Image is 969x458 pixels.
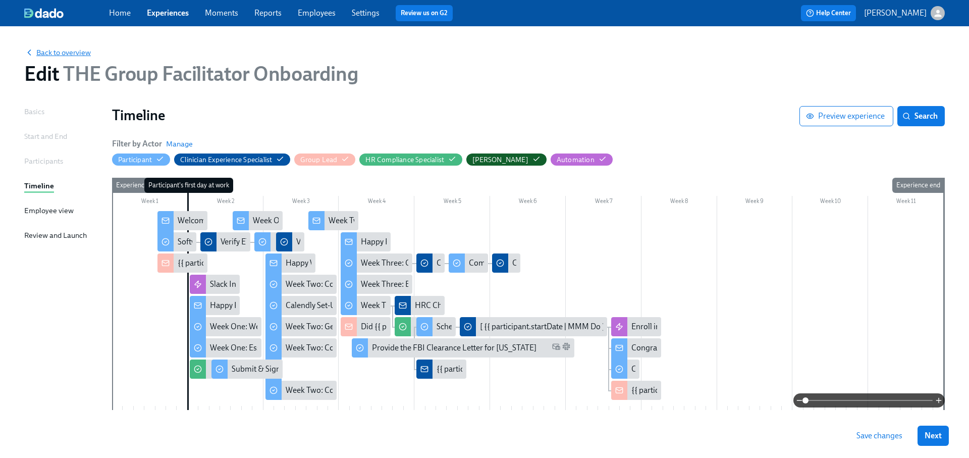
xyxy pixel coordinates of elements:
div: Verify Elation for {{ participant.fullName }} [221,236,365,247]
div: Week Two: Core Compliance Tasks (~ 4 hours) [286,279,443,290]
div: Did {{ participant.fullName }} Schedule A Meet & Greet? [341,317,391,336]
div: Basics [24,106,44,117]
div: Hide HR Compliance Specialist [365,155,444,165]
div: Hide Group Lead [300,155,337,165]
div: Submit & Sign The [US_STATE] Disclosure Form (Time Sensitive!) and the [US_STATE] Background Check [232,364,590,375]
div: Week One: Welcome To Charlie Health Tasks! (~3 hours to complete) [190,317,261,336]
div: Week Two Onboarding Recap! [308,211,358,230]
div: Confirm Docebo Completion for {{ participant.fullName }} [437,258,636,269]
button: Group Lead [294,154,355,166]
h1: Timeline [112,106,799,124]
div: Enroll in Milestone Email Experience [611,317,661,336]
div: Employee view [24,205,74,216]
div: Hide Paige Eber [472,155,528,165]
span: THE Group Facilitator Onboarding [59,62,358,86]
div: Provide the FBI Clearance Letter for [US_STATE] [372,342,536,353]
div: Happy Week Two! [265,253,315,273]
button: Manage [166,139,193,149]
div: Review and Launch [24,230,87,241]
div: Software Set-Up [157,232,197,251]
div: Hide Clinician Experience Specialist [180,155,272,165]
div: {{ participant.fullName }} has started onboarding [157,253,207,273]
div: Week One Onboarding Recap! [233,211,283,230]
div: Slack Invites [190,275,240,294]
div: Week 7 [566,196,641,209]
div: Week 3 [263,196,339,209]
div: Verify Elation for {{ participant.fullName }} [200,232,250,251]
div: Week Three: Cultural Competence & Special Populations (~3 hours to complete) [361,258,633,269]
div: Week 2 [188,196,263,209]
div: Welcome To The Charlie Health Team! [178,215,309,226]
div: Calendly Set-Up for GQS [286,300,369,311]
div: Happy Final Week of Onboarding! [341,232,391,251]
div: Participants [24,156,63,167]
div: Week Two: Get To Know Your Role (~4 hours to complete) [286,321,482,332]
div: Provide the FBI Clearance Letter for [US_STATE] [352,338,574,358]
div: Complete Docebo Courses [449,253,488,273]
div: Week One: Welcome To Charlie Health Tasks! (~3 hours to complete) [210,321,444,332]
div: Verify Elation for {{ participant.fullName }} (2nd attempt) [276,232,304,251]
div: Confirm Docebo Completion for {{ participant.fullName }} (2nd attempt) [492,253,520,273]
div: Week 9 [717,196,793,209]
div: [ {{ participant.startDate | MMM Do }} Cohort] Confirm Successful Check-Out [460,317,607,336]
div: Week Two: Compliance Crisis Response (~1.5 hours to complete) [286,385,506,396]
button: HR Compliance Specialist [359,154,462,166]
button: Next [918,426,949,446]
button: Save changes [849,426,909,446]
span: Work Email [552,342,560,354]
a: Experiences [147,8,189,18]
div: Hide Participant [118,155,152,165]
div: Week Three: Final Onboarding Tasks (~1.5 hours to complete) [361,300,571,311]
div: {{ participant.fullName }} Is Cleared From Compliance! [437,364,625,375]
div: Complete Docebo Courses [469,258,561,269]
a: Moments [205,8,238,18]
button: Help Center [801,5,856,21]
div: Schedule Onboarding Check-Out! [416,317,456,336]
div: {{ participant.fullName }} has started onboarding [178,258,346,269]
a: Settings [352,8,380,18]
div: Week 8 [641,196,717,209]
span: Search [904,111,938,121]
span: Next [925,431,942,441]
div: Week 4 [339,196,414,209]
button: [PERSON_NAME] [466,154,547,166]
h1: Edit [24,62,358,86]
div: Participant's first day at work [144,178,233,193]
button: Back to overview [24,47,91,58]
a: dado [24,8,109,18]
div: Happy First Day! [190,296,240,315]
a: Reports [254,8,282,18]
div: Slack Invites [210,279,252,290]
div: Complete Our Short Onboarding Survey [631,364,769,375]
div: Week One: Essential Compliance Tasks (~6.5 hours to complete) [210,342,429,353]
div: Enroll in Milestone Email Experience [631,321,757,332]
div: Congratulations On A Successful Check-Out! [611,338,661,358]
div: Hide Automation [557,155,595,165]
div: HRC Check [395,296,445,315]
a: Employees [298,8,336,18]
div: Software Set-Up [178,236,233,247]
img: dado [24,8,64,18]
h6: Filter by Actor [112,138,162,149]
div: Experience end [892,178,944,193]
div: Week Two: Core Processes (~1.25 hours to complete) [286,342,466,353]
div: Start and End [24,131,67,142]
div: Week Two: Core Processes (~1.25 hours to complete) [265,338,337,358]
div: Week Two: Core Compliance Tasks (~ 4 hours) [265,275,337,294]
div: Week Three: Ethics, Conduct, & Legal Responsibilities (~5 hours to complete) [361,279,624,290]
button: Participant [112,154,170,166]
div: Happy Final Week of Onboarding! [361,236,478,247]
div: Did {{ participant.fullName }} Schedule A Meet & Greet? [361,321,552,332]
div: Calendly Set-Up for GQS [265,296,337,315]
div: Week One Onboarding Recap! [253,215,357,226]
div: Week Three: Ethics, Conduct, & Legal Responsibilities (~5 hours to complete) [341,275,412,294]
button: Preview experience [799,106,893,126]
div: Week 6 [490,196,566,209]
span: Preview experience [808,111,885,121]
div: Week Three: Final Onboarding Tasks (~1.5 hours to complete) [341,296,391,315]
button: [PERSON_NAME] [864,6,945,20]
a: Home [109,8,131,18]
button: Clinician Experience Specialist [174,154,290,166]
div: [ {{ participant.startDate | MMM Do }} Cohort] Confirm Successful Check-Out [480,321,742,332]
div: HRC Check [415,300,454,311]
